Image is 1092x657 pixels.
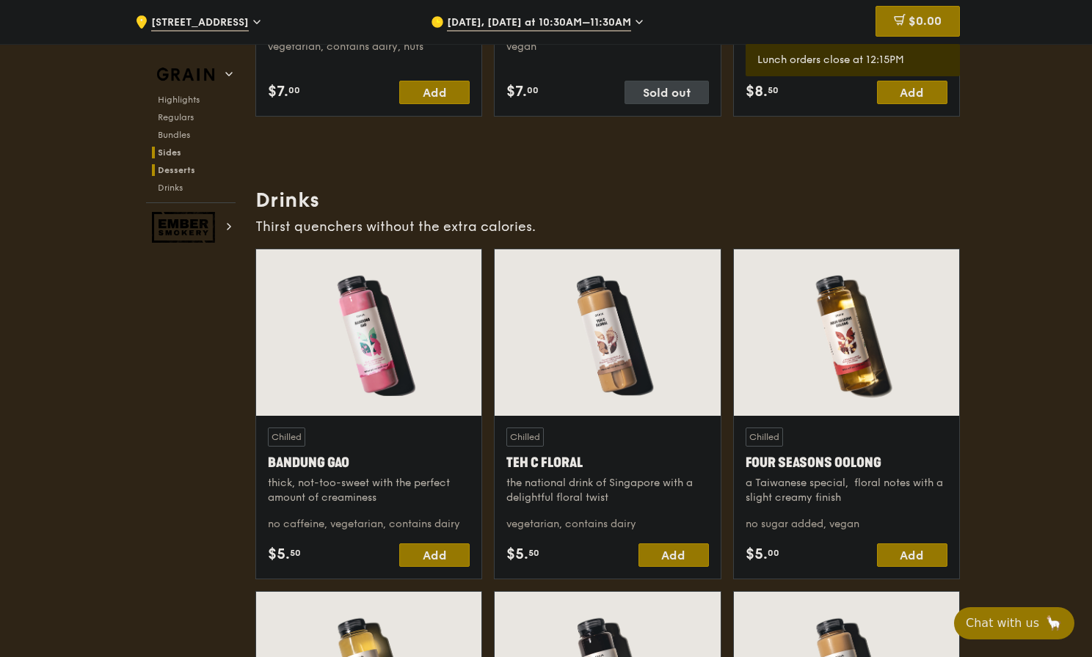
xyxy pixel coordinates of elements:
div: Chilled [746,427,783,447]
span: Highlights [158,95,200,105]
span: [DATE], [DATE] at 10:30AM–11:30AM [447,15,631,32]
div: no caffeine, vegetarian, contains dairy [268,517,470,532]
div: vegan [506,40,708,69]
span: $7. [268,81,288,103]
div: Bandung Gao [268,452,470,473]
div: Add [877,543,947,567]
span: 🦙 [1045,614,1063,632]
img: Grain web logo [152,62,219,88]
span: Bundles [158,130,190,140]
div: Teh C Floral [506,452,708,473]
div: Add [638,543,709,567]
span: Desserts [158,165,195,175]
span: $8. [746,81,768,103]
div: Add [399,81,470,104]
span: $7. [506,81,527,103]
div: Lunch orders close at 12:15PM [757,53,948,67]
div: the national drink of Singapore with a delightful floral twist [506,476,708,505]
span: 00 [288,84,300,96]
span: Drinks [158,183,183,193]
div: a Taiwanese special, floral notes with a slight creamy finish [746,476,947,505]
button: Chat with us🦙 [954,607,1074,639]
span: 50 [528,547,539,559]
div: Add [877,81,947,104]
span: 00 [768,547,779,559]
div: Four Seasons Oolong [746,452,947,473]
span: Sides [158,147,181,158]
div: vegetarian, contains dairy, nuts [268,40,470,69]
span: [STREET_ADDRESS] [151,15,249,32]
h3: Drinks [255,187,960,213]
img: Ember Smokery web logo [152,212,219,243]
div: Chilled [506,427,544,447]
span: Chat with us [966,614,1039,632]
span: 00 [527,84,539,96]
span: $5. [268,543,290,565]
div: Add [399,543,470,567]
span: 50 [290,547,301,559]
span: 50 [768,84,779,96]
span: Regulars [158,112,194,122]
div: vegetarian, contains dairy [506,517,708,532]
span: $5. [746,543,768,565]
span: $5. [506,543,528,565]
span: $0.00 [909,14,942,28]
div: no sugar added, vegan [746,517,947,532]
div: Sold out [625,81,709,104]
div: Thirst quenchers without the extra calories. [255,216,960,237]
div: thick, not-too-sweet with the perfect amount of creaminess [268,476,470,505]
div: Chilled [268,427,305,447]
